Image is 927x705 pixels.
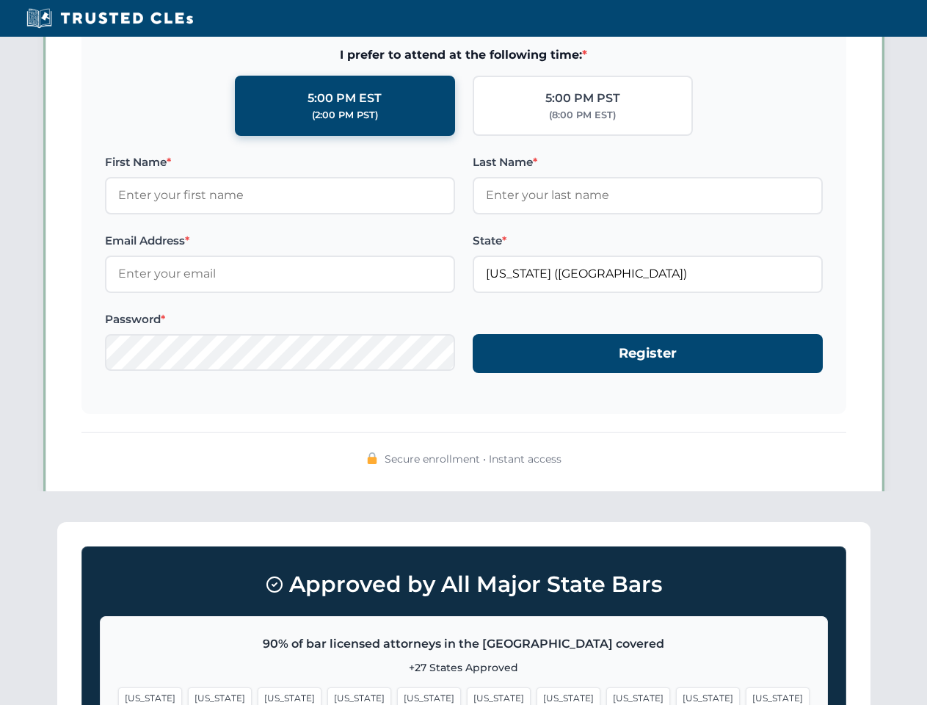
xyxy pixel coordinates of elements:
[105,153,455,171] label: First Name
[473,177,823,214] input: Enter your last name
[312,108,378,123] div: (2:00 PM PST)
[105,311,455,328] label: Password
[105,177,455,214] input: Enter your first name
[22,7,197,29] img: Trusted CLEs
[473,232,823,250] label: State
[366,452,378,464] img: 🔒
[105,256,455,292] input: Enter your email
[100,565,828,604] h3: Approved by All Major State Bars
[545,89,620,108] div: 5:00 PM PST
[105,46,823,65] span: I prefer to attend at the following time:
[308,89,382,108] div: 5:00 PM EST
[385,451,561,467] span: Secure enrollment • Instant access
[105,232,455,250] label: Email Address
[118,634,810,654] p: 90% of bar licensed attorneys in the [GEOGRAPHIC_DATA] covered
[549,108,616,123] div: (8:00 PM EST)
[473,153,823,171] label: Last Name
[118,659,810,676] p: +27 States Approved
[473,256,823,292] input: Florida (FL)
[473,334,823,373] button: Register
